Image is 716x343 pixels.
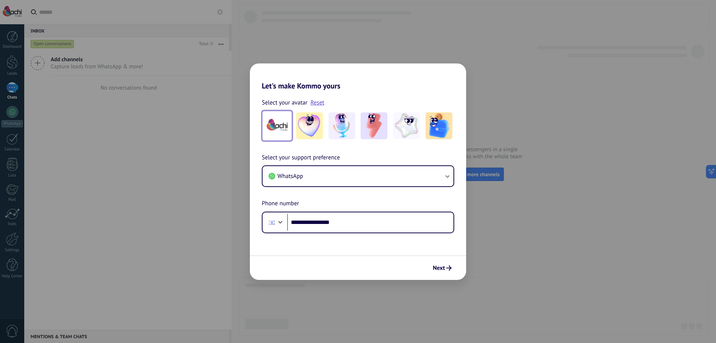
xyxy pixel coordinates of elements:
[425,112,452,139] img: -5.jpeg
[263,166,453,186] button: WhatsApp
[262,153,340,163] span: Select your support preference
[361,112,387,139] img: -3.jpeg
[265,215,279,230] div: Israel: + 972
[433,265,445,271] span: Next
[250,63,466,90] h2: Let's make Kommo yours
[329,112,355,139] img: -2.jpeg
[430,262,455,274] button: Next
[296,112,323,139] img: -1.jpeg
[262,199,299,209] span: Phone number
[262,98,308,107] span: Select your avatar
[311,99,324,106] a: Reset
[277,172,303,180] span: WhatsApp
[393,112,420,139] img: -4.jpeg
